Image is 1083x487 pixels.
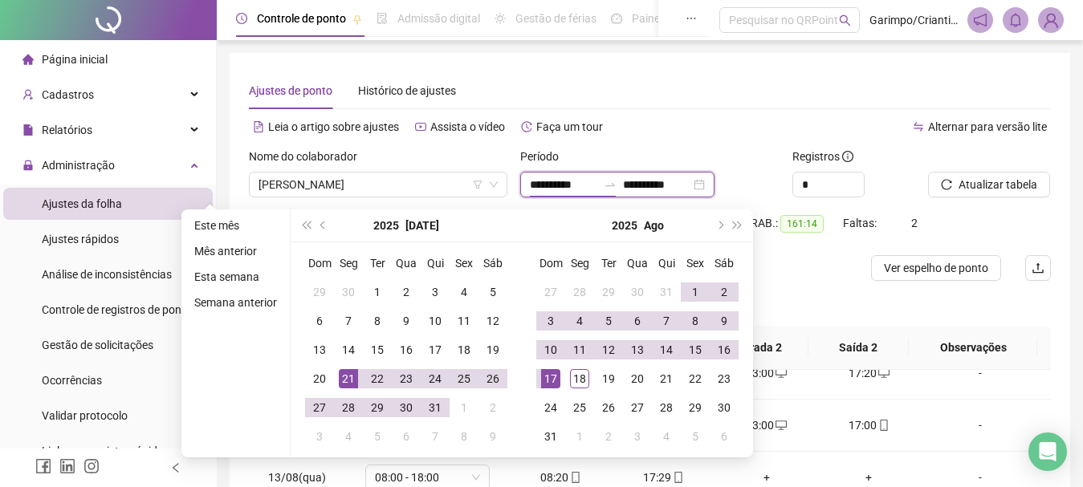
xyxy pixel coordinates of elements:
[83,458,100,474] span: instagram
[623,278,652,306] td: 2025-07-30
[483,369,503,388] div: 26
[42,409,128,422] span: Validar protocolo
[42,88,94,101] span: Cadastros
[871,255,1001,281] button: Ver espelho de ponto
[35,458,51,474] span: facebook
[425,427,445,446] div: 7
[42,197,122,210] span: Ajustes da folha
[1008,13,1023,27] span: bell
[780,215,824,233] span: 161:14
[774,367,787,379] span: desktop
[377,13,388,24] span: file-done
[715,340,734,359] div: 16
[397,282,416,302] div: 2
[565,335,594,364] td: 2025-08-11
[922,339,1024,356] span: Observações
[253,121,264,132] span: file-text
[877,420,890,431] span: mobile
[478,335,507,364] td: 2025-07-19
[334,422,363,451] td: 2025-08-04
[1039,8,1063,32] img: 2226
[42,124,92,136] span: Relatórios
[623,393,652,422] td: 2025-08-27
[339,311,358,331] div: 7
[368,369,387,388] div: 22
[933,416,1028,434] div: -
[681,306,710,335] td: 2025-08-08
[1028,432,1067,471] div: Open Intercom Messenger
[305,393,334,422] td: 2025-07-27
[831,364,908,382] div: 17:20
[478,278,507,306] td: 2025-07-05
[570,311,589,331] div: 4
[450,393,478,422] td: 2025-08-01
[869,11,958,29] span: Garimpo/Criantili - O GARIMPO
[268,120,399,133] span: Leia o artigo sobre ajustes
[397,398,416,417] div: 30
[478,249,507,278] th: Sáb
[628,427,647,446] div: 3
[483,311,503,331] div: 12
[392,393,421,422] td: 2025-07-30
[604,178,617,191] span: to
[454,340,474,359] div: 18
[652,278,681,306] td: 2025-07-31
[715,311,734,331] div: 9
[884,259,988,277] span: Ver espelho de ponto
[249,148,368,165] label: Nome do colaborador
[570,369,589,388] div: 18
[392,278,421,306] td: 2025-07-02
[397,12,480,25] span: Admissão digital
[715,398,734,417] div: 30
[310,340,329,359] div: 13
[392,249,421,278] th: Qua
[536,393,565,422] td: 2025-08-24
[877,367,890,379] span: desktop
[42,339,153,351] span: Gestão de solicitações
[305,422,334,451] td: 2025-08-03
[652,335,681,364] td: 2025-08-14
[489,180,499,189] span: down
[42,374,102,387] span: Ocorrências
[913,121,924,132] span: swap
[623,335,652,364] td: 2025-08-13
[599,369,618,388] div: 19
[710,422,739,451] td: 2025-09-06
[599,398,618,417] div: 26
[22,124,34,136] span: file
[710,335,739,364] td: 2025-08-16
[568,472,581,483] span: mobile
[358,84,456,97] span: Histórico de ajustes
[368,311,387,331] div: 8
[565,249,594,278] th: Seg
[421,249,450,278] th: Qui
[483,282,503,302] div: 5
[421,364,450,393] td: 2025-07-24
[604,178,617,191] span: swap-right
[450,335,478,364] td: 2025-07-18
[425,369,445,388] div: 24
[59,458,75,474] span: linkedin
[392,306,421,335] td: 2025-07-09
[421,393,450,422] td: 2025-07-31
[339,282,358,302] div: 30
[536,422,565,451] td: 2025-08-31
[623,364,652,393] td: 2025-08-20
[397,340,416,359] div: 16
[570,398,589,417] div: 25
[710,209,728,241] button: next-year
[681,249,710,278] th: Sex
[42,444,164,457] span: Link para registro rápido
[352,14,362,24] span: pushpin
[305,335,334,364] td: 2025-07-13
[839,14,851,26] span: search
[715,282,734,302] div: 2
[565,393,594,422] td: 2025-08-25
[710,249,739,278] th: Sáb
[405,209,439,241] button: month panel
[373,209,399,241] button: year panel
[686,369,705,388] div: 22
[728,416,805,434] div: 13:00
[368,427,387,446] div: 5
[483,427,503,446] div: 9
